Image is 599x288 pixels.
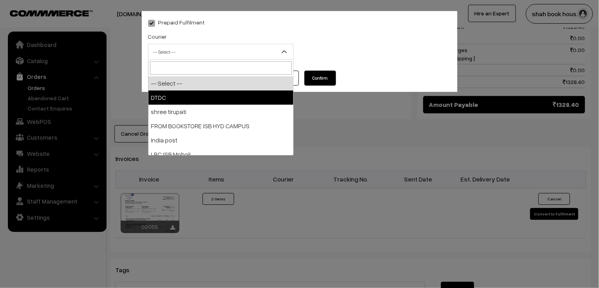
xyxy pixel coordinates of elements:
label: Prepaid Fulfilment [148,18,205,26]
button: Confirm [304,71,336,86]
li: -- Select -- [148,76,293,90]
li: FROM BOOKSTORE ISB HYD CAMPUS [148,119,293,133]
label: Courier [148,32,167,41]
li: India post [148,133,293,147]
li: LRC ISB Mohali [148,147,293,161]
li: shree tirupati [148,105,293,119]
li: DTDC [148,90,293,105]
span: -- Select -- [148,44,294,60]
span: -- Select -- [148,45,293,59]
